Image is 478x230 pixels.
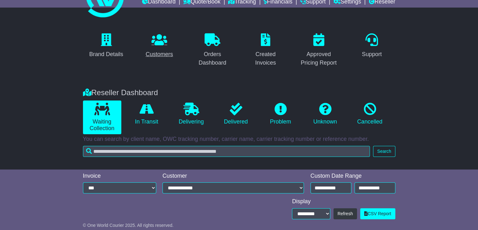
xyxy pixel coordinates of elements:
a: Created Invoices [242,31,289,69]
button: Refresh [333,208,357,219]
div: Created Invoices [246,50,285,67]
div: Approved Pricing Report [299,50,338,67]
a: Delivered [217,101,255,128]
a: Delivering [172,101,211,128]
a: In Transit [128,101,166,128]
a: Cancelled [351,101,389,128]
div: Support [362,50,382,59]
a: Approved Pricing Report [295,31,342,69]
p: You can search by client name, OWC tracking number, carrier name, carrier tracking number or refe... [83,136,395,143]
div: Customer [162,173,304,180]
div: Brand Details [89,50,123,59]
a: CSV Report [360,208,395,219]
a: Problem [261,101,300,128]
button: Search [373,146,395,157]
a: Waiting Collection [83,101,121,134]
div: Customers [146,50,173,59]
div: Reseller Dashboard [80,88,398,97]
a: Customers [141,31,177,61]
a: Brand Details [85,31,127,61]
a: Support [358,31,386,61]
div: Invoice [83,173,157,180]
div: Custom Date Range [310,173,395,180]
div: Orders Dashboard [193,50,232,67]
a: Unknown [306,101,344,128]
a: Orders Dashboard [189,31,236,69]
div: Display [292,198,395,205]
span: © One World Courier 2025. All rights reserved. [83,223,174,228]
